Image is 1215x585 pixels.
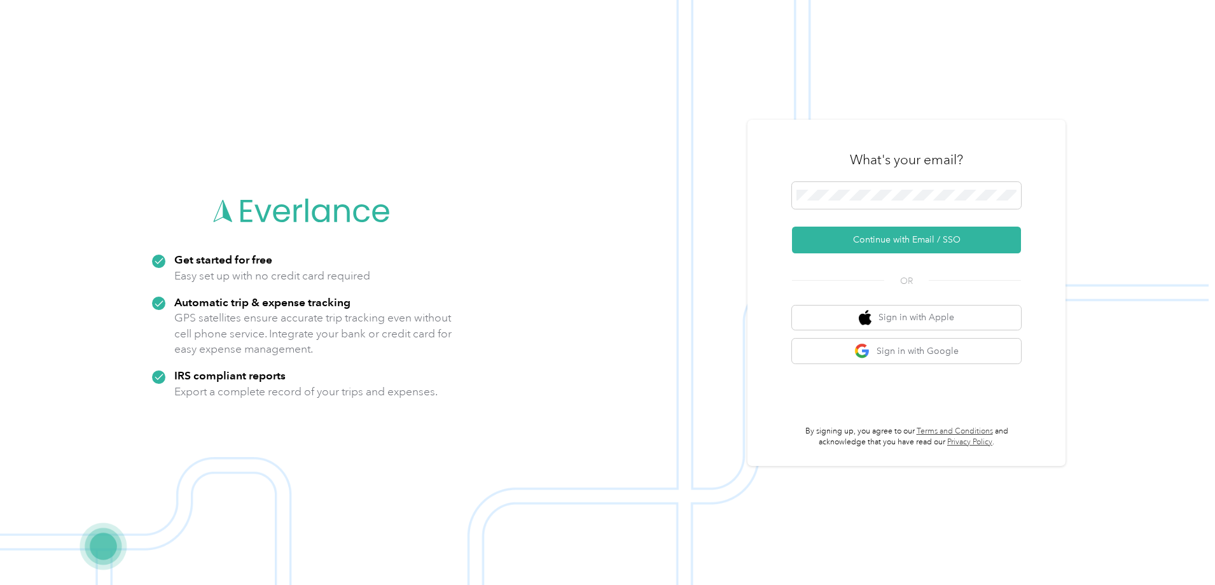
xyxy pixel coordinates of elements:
[792,426,1021,448] p: By signing up, you agree to our and acknowledge that you have read our .
[850,151,963,169] h3: What's your email?
[174,268,370,284] p: Easy set up with no credit card required
[174,384,438,400] p: Export a complete record of your trips and expenses.
[917,426,993,436] a: Terms and Conditions
[174,253,272,266] strong: Get started for free
[854,343,870,359] img: google logo
[792,306,1021,330] button: apple logoSign in with Apple
[174,369,286,382] strong: IRS compliant reports
[174,310,452,357] p: GPS satellites ensure accurate trip tracking even without cell phone service. Integrate your bank...
[884,274,929,288] span: OR
[174,295,351,309] strong: Automatic trip & expense tracking
[859,310,871,326] img: apple logo
[792,227,1021,253] button: Continue with Email / SSO
[1144,514,1215,585] iframe: Everlance-gr Chat Button Frame
[792,339,1021,363] button: google logoSign in with Google
[947,437,992,447] a: Privacy Policy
